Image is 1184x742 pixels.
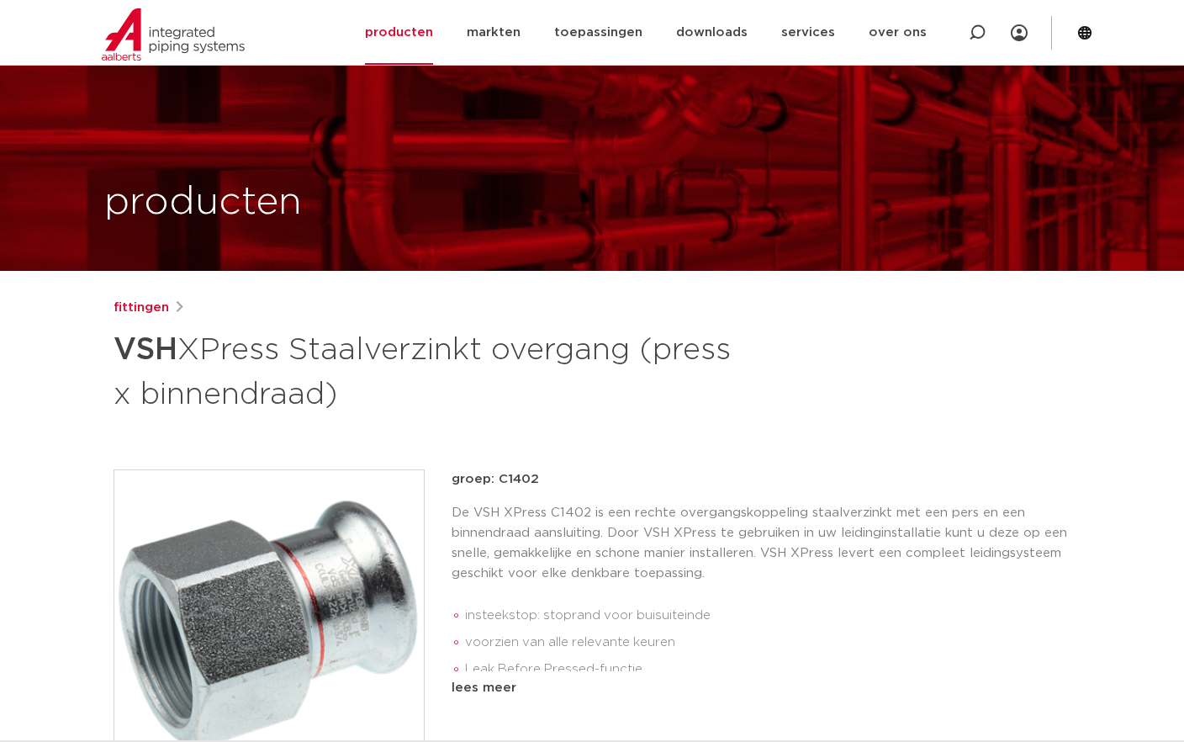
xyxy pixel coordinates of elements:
[465,656,1070,683] li: Leak Before Pressed-functie
[465,602,1070,629] li: insteekstop: stoprand voor buisuiteinde
[452,469,1070,490] p: groep: C1402
[114,298,169,318] a: fittingen
[452,678,1070,698] div: lees meer
[465,629,1070,656] li: voorzien van alle relevante keuren
[114,325,745,416] h1: XPress Staalverzinkt overgang (press x binnendraad)
[452,503,1070,584] p: De VSH XPress C1402 is een rechte overgangskoppeling staalverzinkt met een pers en een binnendraa...
[104,176,302,230] h1: producten
[114,335,177,365] strong: VSH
